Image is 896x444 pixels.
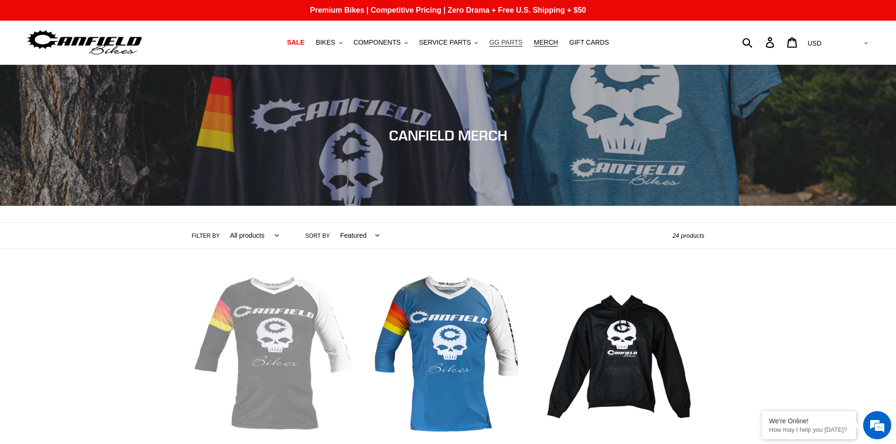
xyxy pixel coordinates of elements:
div: Navigation go back [10,52,24,66]
textarea: Type your message and hit 'Enter' [5,257,179,289]
span: COMPONENTS [354,39,401,47]
span: We're online! [55,118,130,213]
div: Chat with us now [63,53,172,65]
button: COMPONENTS [349,36,412,49]
div: We're Online! [769,417,849,425]
span: GG PARTS [489,39,523,47]
img: d_696896380_company_1647369064580_696896380 [30,47,54,70]
span: CANFIELD MERCH [389,127,507,144]
a: GG PARTS [484,36,527,49]
a: GIFT CARDS [564,36,614,49]
span: SERVICE PARTS [419,39,471,47]
span: 24 products [673,232,705,239]
p: How may I help you today? [769,426,849,433]
button: SERVICE PARTS [414,36,483,49]
img: Canfield Bikes [26,28,143,57]
input: Search [747,32,771,53]
span: BIKES [316,39,335,47]
button: BIKES [311,36,347,49]
div: Minimize live chat window [154,5,177,27]
a: SALE [282,36,309,49]
span: SALE [287,39,304,47]
span: GIFT CARDS [569,39,609,47]
label: Sort by [305,232,330,240]
span: MERCH [534,39,558,47]
a: MERCH [529,36,563,49]
label: Filter by [192,232,220,240]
